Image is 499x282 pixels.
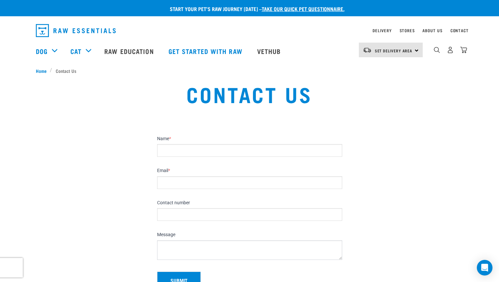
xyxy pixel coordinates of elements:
span: Set Delivery Area [375,49,413,52]
a: take our quick pet questionnaire. [262,7,345,10]
div: Open Intercom Messenger [477,260,492,275]
a: Vethub [251,38,289,64]
span: Home [36,67,47,74]
label: Name [157,136,342,142]
a: Delivery [373,29,391,32]
img: home-icon@2x.png [460,47,467,53]
nav: dropdown navigation [31,21,469,40]
label: Message [157,232,342,238]
a: Get started with Raw [162,38,251,64]
img: user.png [447,47,454,53]
a: Raw Education [98,38,162,64]
h1: Contact Us [95,82,404,105]
label: Email [157,168,342,174]
a: Stores [400,29,415,32]
a: Dog [36,46,48,56]
a: About Us [422,29,442,32]
a: Cat [70,46,81,56]
img: home-icon-1@2x.png [434,47,440,53]
img: van-moving.png [363,47,372,53]
label: Contact number [157,200,342,206]
img: Raw Essentials Logo [36,24,116,37]
nav: breadcrumbs [36,67,463,74]
a: Home [36,67,50,74]
a: Contact [450,29,469,32]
